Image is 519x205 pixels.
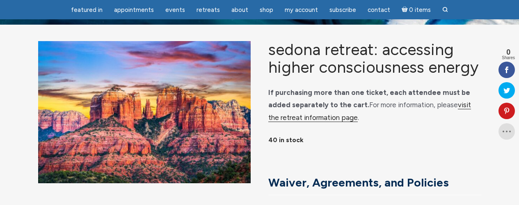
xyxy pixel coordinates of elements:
[231,6,248,14] span: About
[268,176,474,190] h3: Waiver, Agreements, and Policies
[66,2,107,18] a: featured in
[268,86,481,124] p: For more information, please .
[325,2,361,18] a: Subscribe
[165,6,185,14] span: Events
[71,6,103,14] span: featured in
[197,6,220,14] span: Retreats
[255,2,278,18] a: Shop
[402,6,409,14] i: Cart
[268,41,481,76] h1: Sedona Retreat: Accessing Higher Consciousness Energy
[502,48,515,56] span: 0
[363,2,395,18] a: Contact
[109,2,159,18] a: Appointments
[160,2,190,18] a: Events
[409,7,431,13] span: 0 items
[268,134,481,147] p: 40 in stock
[285,6,318,14] span: My Account
[226,2,253,18] a: About
[114,6,154,14] span: Appointments
[260,6,273,14] span: Shop
[192,2,225,18] a: Retreats
[268,88,470,109] strong: If purchasing more than one ticket, each attendee must be added separately to the cart.
[329,6,356,14] span: Subscribe
[280,2,323,18] a: My Account
[368,6,390,14] span: Contact
[38,41,251,183] img: Sedona Retreat: Accessing Higher Consciousness Energy
[397,1,436,18] a: Cart0 items
[502,56,515,60] span: Shares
